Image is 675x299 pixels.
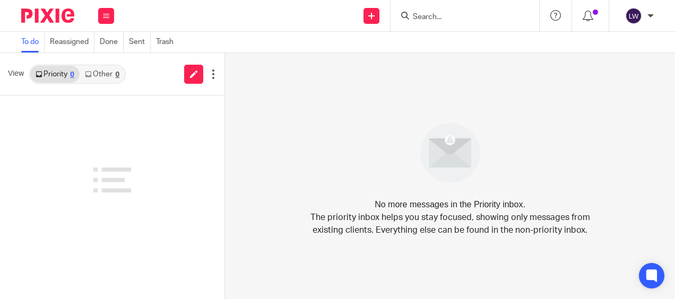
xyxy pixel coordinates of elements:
a: Done [100,32,124,52]
a: Sent [129,32,151,52]
input: Search [412,13,507,22]
a: Other0 [80,66,125,83]
h4: No more messages in the Priority inbox. [372,198,529,211]
span: View [8,68,24,80]
a: Priority0 [30,66,80,83]
div: 0 [70,71,74,78]
a: To do [21,32,45,52]
div: 0 [116,71,120,78]
a: Reassigned [50,32,94,52]
img: svg%3E [625,7,642,24]
img: Pixie [21,8,74,23]
p: The priority inbox helps you stay focused, showing only messages from existing clients. Everythin... [309,211,591,236]
a: Trash [156,32,179,52]
img: image [413,116,487,190]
